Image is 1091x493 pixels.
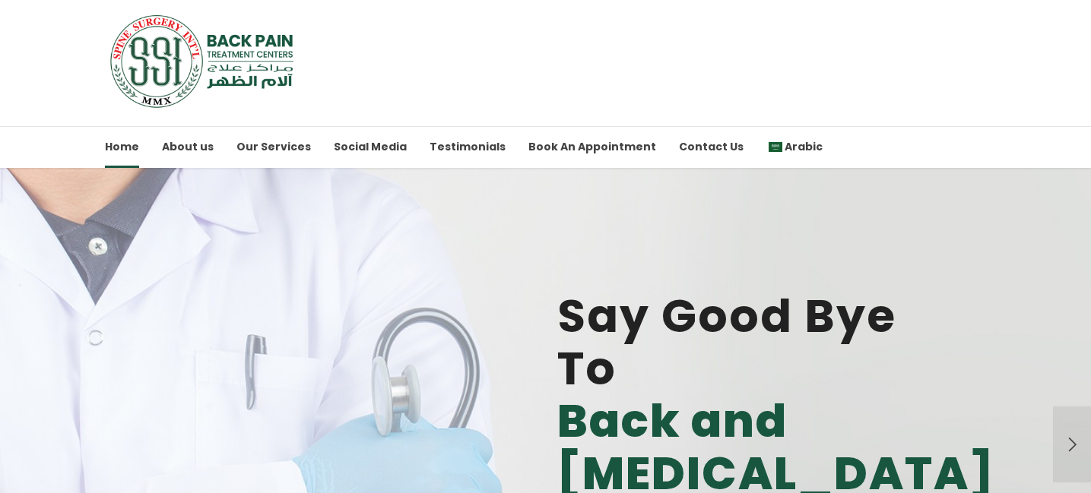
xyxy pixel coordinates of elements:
img: SSI [105,14,303,109]
span: Arabic [785,139,823,154]
a: About us [162,126,214,168]
img: Arabic [769,142,782,153]
a: Social Media [334,126,407,168]
a: Home [105,126,139,168]
span: Arabic [766,139,823,154]
a: Our Services [236,126,311,168]
a: ArabicArabic [766,126,823,168]
a: Book An Appointment [528,126,656,168]
a: Contact Us [679,126,744,168]
a: Testimonials [430,126,506,168]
